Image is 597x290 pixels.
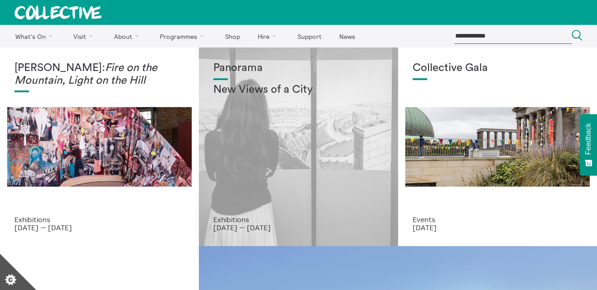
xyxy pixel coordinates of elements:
p: Events [413,215,583,223]
a: Hire [250,25,288,48]
h2: New Views of a City [213,84,383,96]
span: Feedback [584,123,592,155]
a: Shop [217,25,248,48]
p: [DATE] — [DATE] [213,223,383,232]
a: About [106,25,150,48]
a: News [331,25,363,48]
a: Collective Gala 2023. Image credit Sally Jubb. Collective Gala Events [DATE] [398,48,597,246]
a: Support [289,25,329,48]
a: What's On [7,25,64,48]
h1: Collective Gala [413,62,583,75]
h1: Panorama [213,62,383,75]
p: Exhibitions [213,215,383,223]
a: Programmes [152,25,216,48]
a: Collective Panorama June 2025 small file 8 Panorama New Views of a City Exhibitions [DATE] — [DATE] [199,48,398,246]
em: Fire on the Mountain, Light on the Hill [14,62,157,86]
button: Feedback - Show survey [580,114,597,176]
a: Visit [66,25,105,48]
h1: [PERSON_NAME]: [14,62,184,87]
p: [DATE] [413,223,583,232]
p: Exhibitions [14,215,184,223]
p: [DATE] — [DATE] [14,223,184,232]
